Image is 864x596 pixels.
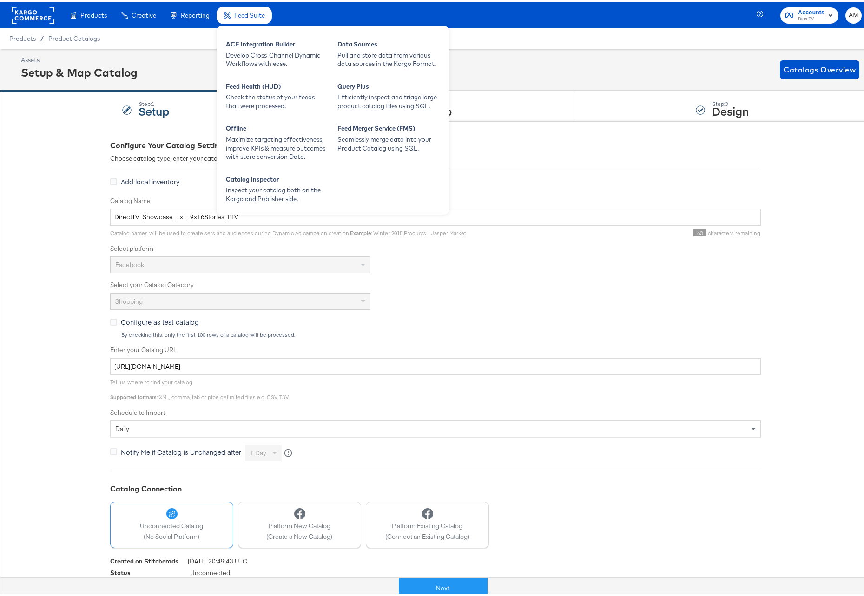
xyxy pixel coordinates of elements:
strong: Supported formats [110,391,157,398]
span: daily [115,422,129,431]
div: Step: 3 [712,98,749,105]
div: Assets [21,53,138,62]
div: Created on Stitcherads [110,555,178,563]
span: Products [9,33,36,40]
button: Catalogs Overview [780,58,859,77]
strong: Design [712,101,749,116]
button: AM [845,5,862,21]
span: Feed Suite [234,9,265,17]
div: Choose catalog type, enter your catalog URL and then name your catalog. [110,152,761,161]
span: Notify Me if Catalog is Unchanged after [121,445,241,454]
button: AccountsDirecTV [780,5,838,21]
strong: Setup [139,101,169,116]
span: (Connect an Existing Catalog) [385,530,469,539]
span: Accounts [798,6,824,15]
span: 1 day [250,446,266,455]
span: Add local inventory [121,175,179,184]
div: Catalog Connection [110,481,761,492]
a: Product Catalogs [48,33,100,40]
div: Status [110,566,131,575]
label: Select your Catalog Category [110,278,761,287]
span: / [36,33,48,40]
span: [DATE] 20:49:43 UTC [188,555,247,566]
span: (Create a New Catalog) [267,530,333,539]
span: Unconnected [190,566,230,578]
span: Catalogs Overview [784,61,856,74]
span: Configure as test catalog [121,315,199,324]
button: Unconnected Catalog(No Social Platform) [110,499,233,546]
span: Unconnected Catalog [140,519,204,528]
div: Configure Your Catalog Settings [110,138,761,149]
span: (No Social Platform) [140,530,204,539]
span: 63 [693,227,706,234]
div: characters remaining [466,227,761,235]
span: Shopping [115,295,143,303]
label: Catalog Name [110,194,761,203]
label: Enter your Catalog URL [110,343,761,352]
label: Schedule to Import [110,406,761,415]
button: Platform Existing Catalog(Connect an Existing Catalog) [366,499,489,546]
label: Select platform [110,242,761,251]
button: Platform New Catalog(Create a New Catalog) [238,499,361,546]
span: Platform Existing Catalog [385,519,469,528]
span: Tell us where to find your catalog. : XML, comma, tab or pipe delimited files e.g. CSV, TSV. [110,376,289,398]
input: Enter Catalog URL, e.g. http://www.example.com/products.xml [110,356,761,373]
strong: Example [350,227,371,234]
span: Products [80,9,107,17]
span: Facebook [115,258,144,267]
div: Setup & Map Catalog [21,62,138,78]
span: Creative [132,9,156,17]
span: Reporting [181,9,210,17]
span: Platform New Catalog [267,519,333,528]
div: By checking this, only the first 100 rows of a catalog will be processed. [121,329,761,336]
input: Name your catalog e.g. My Dynamic Product Catalog [110,206,761,223]
span: AM [849,8,858,19]
span: Catalog names will be used to create sets and audiences during Dynamic Ad campaign creation. : Wi... [110,227,466,234]
div: Step: 1 [139,98,169,105]
span: DirecTV [798,13,824,20]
